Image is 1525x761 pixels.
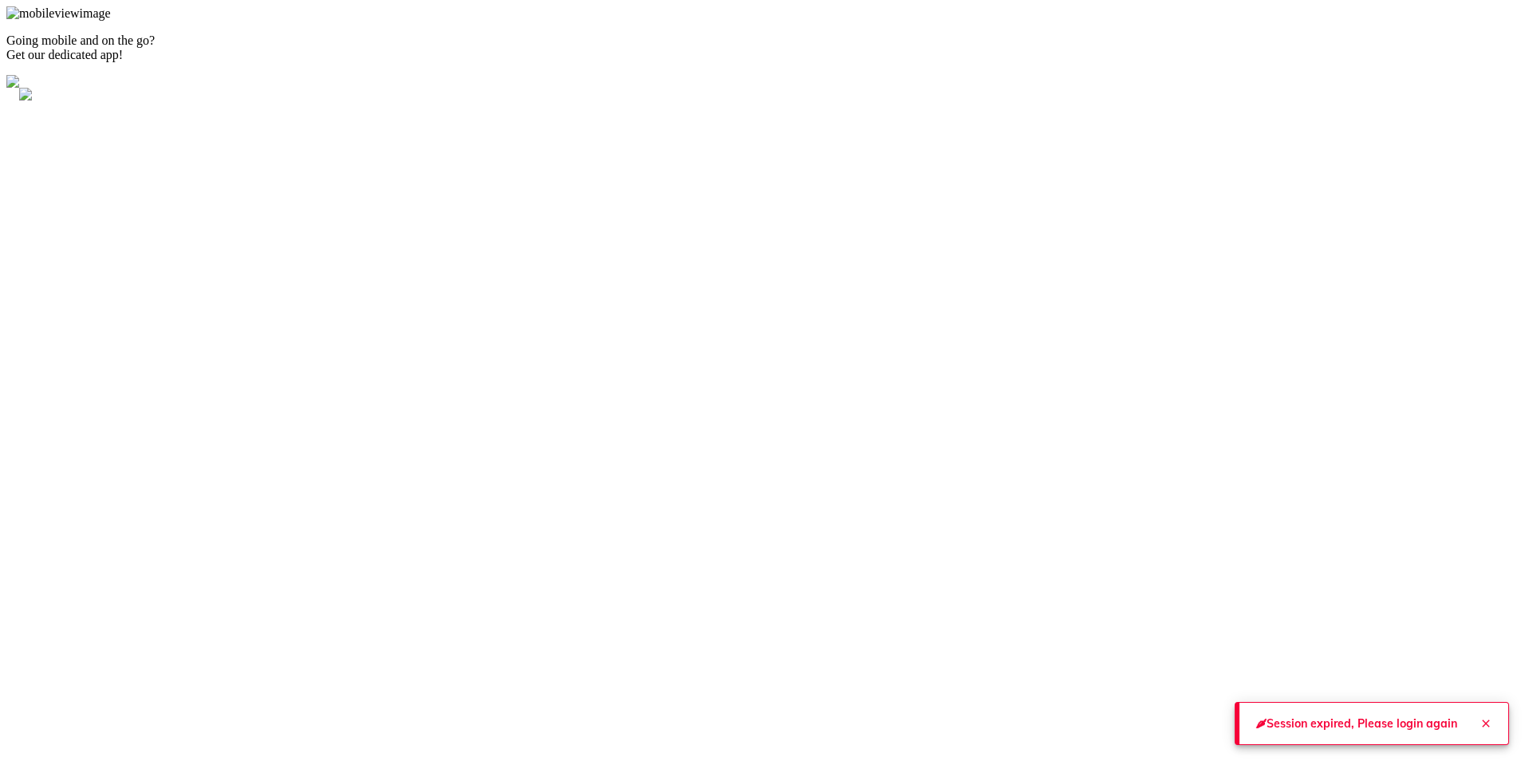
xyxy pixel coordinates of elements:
img: getitongoogleplay.473864cd.svg [6,75,19,88]
span: 🌶 Session expired, Please login again [1255,716,1457,732]
img: appstore.d167f264.svg [19,88,32,101]
img: mobileviewimage [6,6,111,21]
button: Close [1470,708,1502,739]
p: Going mobile and on the go? Get our dedicated app! [6,34,1519,62]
